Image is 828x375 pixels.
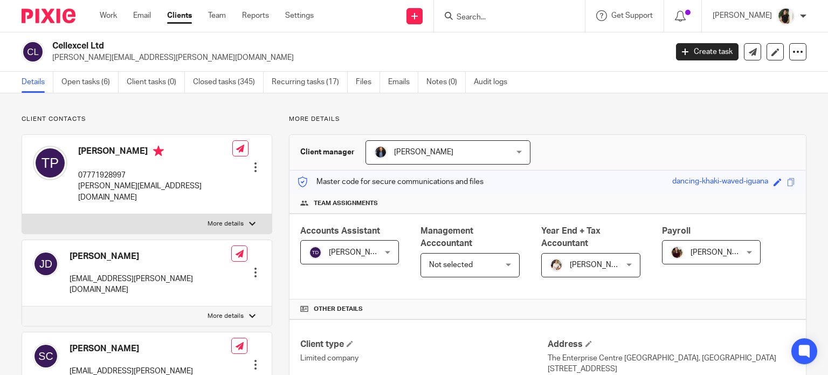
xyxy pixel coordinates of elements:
[300,147,355,158] h3: Client manager
[672,176,768,188] div: dancing-khaki-waved-iguana
[78,170,232,181] p: 07771928997
[78,181,232,203] p: [PERSON_NAME][EMAIL_ADDRESS][DOMAIN_NAME]
[671,246,684,259] img: MaxAcc_Sep21_ElliDeanPhoto_030.jpg
[289,115,806,124] p: More details
[52,52,660,63] p: [PERSON_NAME][EMAIL_ADDRESS][PERSON_NAME][DOMAIN_NAME]
[22,72,53,93] a: Details
[676,43,739,60] a: Create task
[285,10,314,21] a: Settings
[713,10,772,21] p: [PERSON_NAME]
[429,261,473,269] span: Not selected
[570,261,629,269] span: [PERSON_NAME]
[33,343,59,369] img: svg%3E
[300,339,548,350] h4: Client type
[22,40,44,63] img: svg%3E
[22,115,272,124] p: Client contacts
[298,176,484,187] p: Master code for secure communications and files
[153,146,164,156] i: Primary
[272,72,348,93] a: Recurring tasks (17)
[167,10,192,21] a: Clients
[70,343,231,354] h4: [PERSON_NAME]
[548,339,795,350] h4: Address
[314,305,363,313] span: Other details
[356,72,380,93] a: Files
[208,220,244,228] p: More details
[100,10,117,21] a: Work
[388,72,418,93] a: Emails
[133,10,151,21] a: Email
[314,199,378,208] span: Team assignments
[548,364,795,374] p: [STREET_ADDRESS]
[300,353,548,364] p: Limited company
[691,249,750,256] span: [PERSON_NAME]
[208,10,226,21] a: Team
[309,246,322,259] img: svg%3E
[78,146,232,159] h4: [PERSON_NAME]
[611,12,653,19] span: Get Support
[208,312,244,321] p: More details
[22,9,75,23] img: Pixie
[70,251,231,262] h4: [PERSON_NAME]
[300,227,380,235] span: Accounts Assistant
[550,258,563,271] img: Kayleigh%20Henson.jpeg
[127,72,185,93] a: Client tasks (0)
[456,13,553,23] input: Search
[52,40,539,52] h2: Cellexcel Ltd
[33,251,59,277] img: svg%3E
[548,353,795,364] p: The Enterprise Centre [GEOGRAPHIC_DATA], [GEOGRAPHIC_DATA]
[474,72,515,93] a: Audit logs
[33,146,67,180] img: svg%3E
[777,8,795,25] img: Janice%20Tang.jpeg
[420,227,473,248] span: Management Acccountant
[662,227,691,235] span: Payroll
[70,274,231,296] p: [EMAIL_ADDRESS][PERSON_NAME][DOMAIN_NAME]
[193,72,264,93] a: Closed tasks (345)
[242,10,269,21] a: Reports
[329,249,388,256] span: [PERSON_NAME]
[426,72,466,93] a: Notes (0)
[374,146,387,159] img: martin-hickman.jpg
[541,227,601,248] span: Year End + Tax Accountant
[394,148,453,156] span: [PERSON_NAME]
[61,72,119,93] a: Open tasks (6)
